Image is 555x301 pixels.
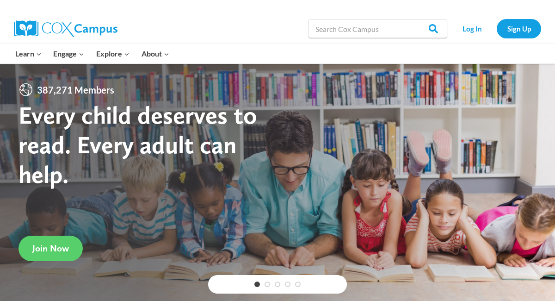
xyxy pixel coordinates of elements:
[275,282,280,287] a: 3
[254,282,260,287] a: 1
[452,19,492,38] a: Log In
[18,236,83,261] a: Join Now
[33,82,118,97] span: 387,271 Members
[142,48,169,60] span: About
[18,100,257,188] strong: Every child deserves to read. Every adult can help.
[295,282,301,287] a: 5
[15,48,42,60] span: Learn
[452,19,541,38] nav: Secondary Navigation
[308,19,447,38] input: Search Cox Campus
[265,282,270,287] a: 2
[14,20,117,37] img: Cox Campus
[9,44,175,63] nav: Primary Navigation
[96,48,129,60] span: Explore
[32,243,69,254] span: Join Now
[497,19,541,38] a: Sign Up
[285,282,290,287] a: 4
[53,48,84,60] span: Engage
